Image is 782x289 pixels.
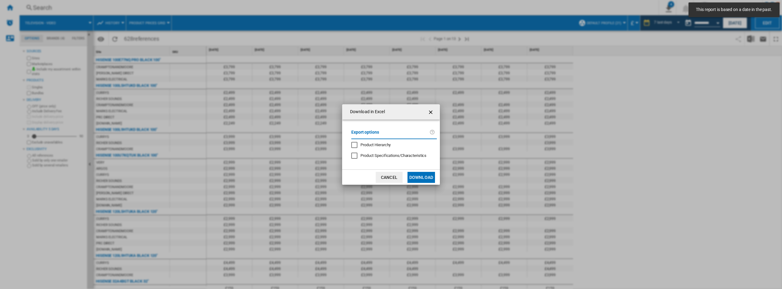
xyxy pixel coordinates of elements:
[360,153,426,158] div: Only applies to Category View
[360,143,391,147] span: Product Hierarchy
[351,142,432,148] md-checkbox: Product Hierarchy
[376,172,403,183] button: Cancel
[425,106,437,118] button: getI18NText('BUTTONS.CLOSE_DIALOG')
[360,153,426,158] span: Product Specifications/Characteristics
[351,129,429,140] label: Export options
[347,109,385,115] h4: Download in Excel
[342,104,440,185] md-dialog: Download in ...
[694,7,774,13] span: This report is based on a date in the past.
[428,109,435,116] ng-md-icon: getI18NText('BUTTONS.CLOSE_DIALOG')
[407,172,435,183] button: Download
